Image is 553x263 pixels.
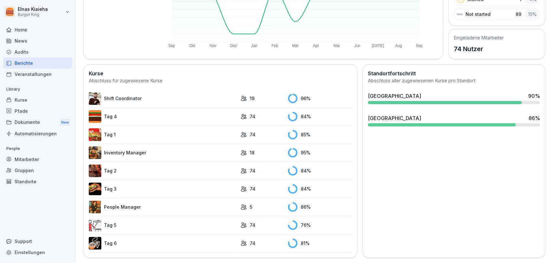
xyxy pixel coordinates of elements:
text: [DATE] [372,44,384,48]
a: Tag 6 [89,237,237,250]
h2: Kurse [89,70,352,77]
p: 74 [250,240,256,246]
a: Tag 2 [89,165,237,177]
a: Tag 4 [89,110,237,123]
text: Mai [334,44,340,48]
a: Automatisierungen [3,128,72,139]
p: 74 [250,167,256,174]
div: Abschluss für zugewiesene Kurse [89,77,352,84]
text: Okt [190,44,196,48]
a: [GEOGRAPHIC_DATA]86% [365,112,543,129]
a: DokumenteNew [3,117,72,128]
text: Aug [395,44,402,48]
p: 19 [250,95,255,102]
p: 5 [250,204,253,210]
a: Einstellungen [3,247,72,258]
text: Jun [354,44,360,48]
div: [GEOGRAPHIC_DATA] [368,92,421,100]
a: Shift Coordinator [89,92,237,105]
p: 74 [250,113,256,120]
a: [GEOGRAPHIC_DATA]90% [365,90,543,107]
p: Not started [466,11,491,17]
p: 18 [250,149,255,156]
div: 86 % [288,202,352,212]
p: 89 [516,11,521,17]
div: 95 % [288,148,352,158]
div: Dokumente [3,117,72,128]
text: Jan [251,44,257,48]
img: kxzo5hlrfunza98hyv09v55a.png [89,128,101,141]
a: People Manager [89,201,237,213]
text: Sep [168,44,175,48]
div: New [60,119,70,126]
text: Mär [292,44,299,48]
img: vy1vuzxsdwx3e5y1d1ft51l0.png [89,219,101,232]
a: News [3,35,72,46]
img: cq6tslmxu1pybroki4wxmcwi.png [89,183,101,195]
div: 15 % [524,10,538,19]
a: Home [3,24,72,35]
p: People [3,144,72,154]
img: q4kvd0p412g56irxfxn6tm8s.png [89,92,101,105]
h5: Eingeladene Mitarbeiter [454,34,504,41]
h2: Standortfortschritt [368,70,540,77]
p: Burger King [18,12,48,17]
p: 74 Nutzer [454,44,504,54]
a: Tag 1 [89,128,237,141]
a: Gruppen [3,165,72,176]
text: Apr [313,44,319,48]
img: hzkj8u8nkg09zk50ub0d0otk.png [89,165,101,177]
img: o1h5p6rcnzw0lu1jns37xjxx.png [89,146,101,159]
a: Audits [3,46,72,57]
p: Elnas Kiaieha [18,7,48,12]
a: Veranstaltungen [3,69,72,80]
a: Tag 5 [89,219,237,232]
img: rvamvowt7cu6mbuhfsogl0h5.png [89,237,101,250]
a: Tag 3 [89,183,237,195]
img: xc3x9m9uz5qfs93t7kmvoxs4.png [89,201,101,213]
div: 86 % [529,114,540,122]
text: Feb [272,44,278,48]
div: Abschluss aller zugewiesenen Kurse pro Standort [368,77,540,84]
div: 85 % [288,130,352,139]
p: 74 [250,222,256,228]
a: Mitarbeiter [3,154,72,165]
text: Nov [210,44,216,48]
p: 74 [250,185,256,192]
div: 84 % [288,112,352,121]
text: Dez [230,44,237,48]
a: Kurse [3,94,72,105]
p: 74 [250,131,256,138]
a: Inventory Manager [89,146,237,159]
div: 81 % [288,239,352,248]
div: 84 % [288,166,352,176]
a: Standorte [3,176,72,187]
img: a35kjdk9hf9utqmhbz0ibbvi.png [89,110,101,123]
text: Sep [416,44,423,48]
a: Pfade [3,105,72,117]
div: 90 % [528,92,540,100]
div: Support [3,236,72,247]
div: 96 % [288,94,352,103]
div: [GEOGRAPHIC_DATA] [368,114,421,122]
div: 76 % [288,220,352,230]
p: Library [3,84,72,94]
a: Berichte [3,57,72,69]
div: 84 % [288,184,352,194]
